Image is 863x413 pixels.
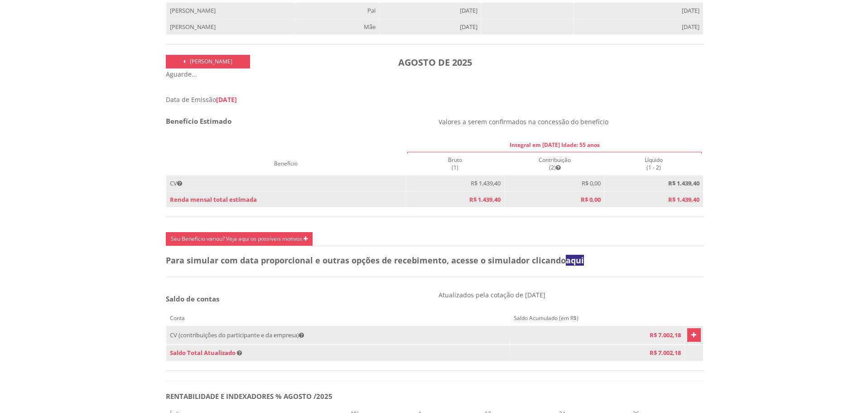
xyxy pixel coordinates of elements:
[379,3,481,19] td: [DATE]
[510,311,685,326] th: Saldo Acumulado (em R$)
[650,331,681,339] span: R$ 7.002,18
[379,19,481,35] td: [DATE]
[166,55,250,68] a: [PERSON_NAME]
[295,19,380,35] td: Mãe
[170,331,304,339] span: CV (contribuições do participante e da empresa)
[566,255,584,266] a: aqui
[604,152,703,175] th: Líquido (1 - 2)
[439,291,704,299] p: Atualizados pela cotação de [DATE]
[650,349,681,357] span: R$ 7.002,18
[581,195,601,204] span: R$ 0,00
[166,295,432,303] h5: Saldo de contas
[166,393,704,400] h5: RENTABILIDADE E INDEXADORES % AGOSTO /2025
[166,232,313,246] a: Seu Benefício variou? Veja aqui os possíveis motivos.
[166,311,510,326] th: Conta
[166,117,432,125] h4: Benefício Estimado
[406,137,703,152] th: Integral em [DATE] Idade: 55 anos
[166,70,704,78] div: Aguarde...
[166,191,406,208] td: Renda mensal total estimada
[574,3,703,19] td: [DATE]
[166,19,295,35] td: [PERSON_NAME]
[166,256,704,265] h4: Para simular com data proporcional e outras opções de recebimento, acesse o simulador clicando
[471,179,501,187] span: R$ 1.439,40
[668,195,699,204] b: R$ 1.439,40
[574,19,703,35] td: [DATE]
[170,349,236,357] span: Saldo Total Atualizado
[257,55,613,70] h3: AGOSTO DE 2025
[668,179,699,187] b: R$ 1.439,40
[216,95,237,104] span: [DATE]
[469,195,501,204] span: R$ 1.439,40
[166,95,704,104] div: Data de Emissão
[166,3,295,19] td: [PERSON_NAME]
[406,152,505,175] th: Bruto (1)
[539,156,571,171] span: Contribuição (2)
[170,179,182,187] span: CV
[190,58,232,65] span: [PERSON_NAME]
[439,117,704,126] p: Valores a serem confirmados na concessão do benefício
[166,152,406,175] th: Benefício
[295,3,380,19] td: Pai
[582,179,601,187] span: R$ 0,00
